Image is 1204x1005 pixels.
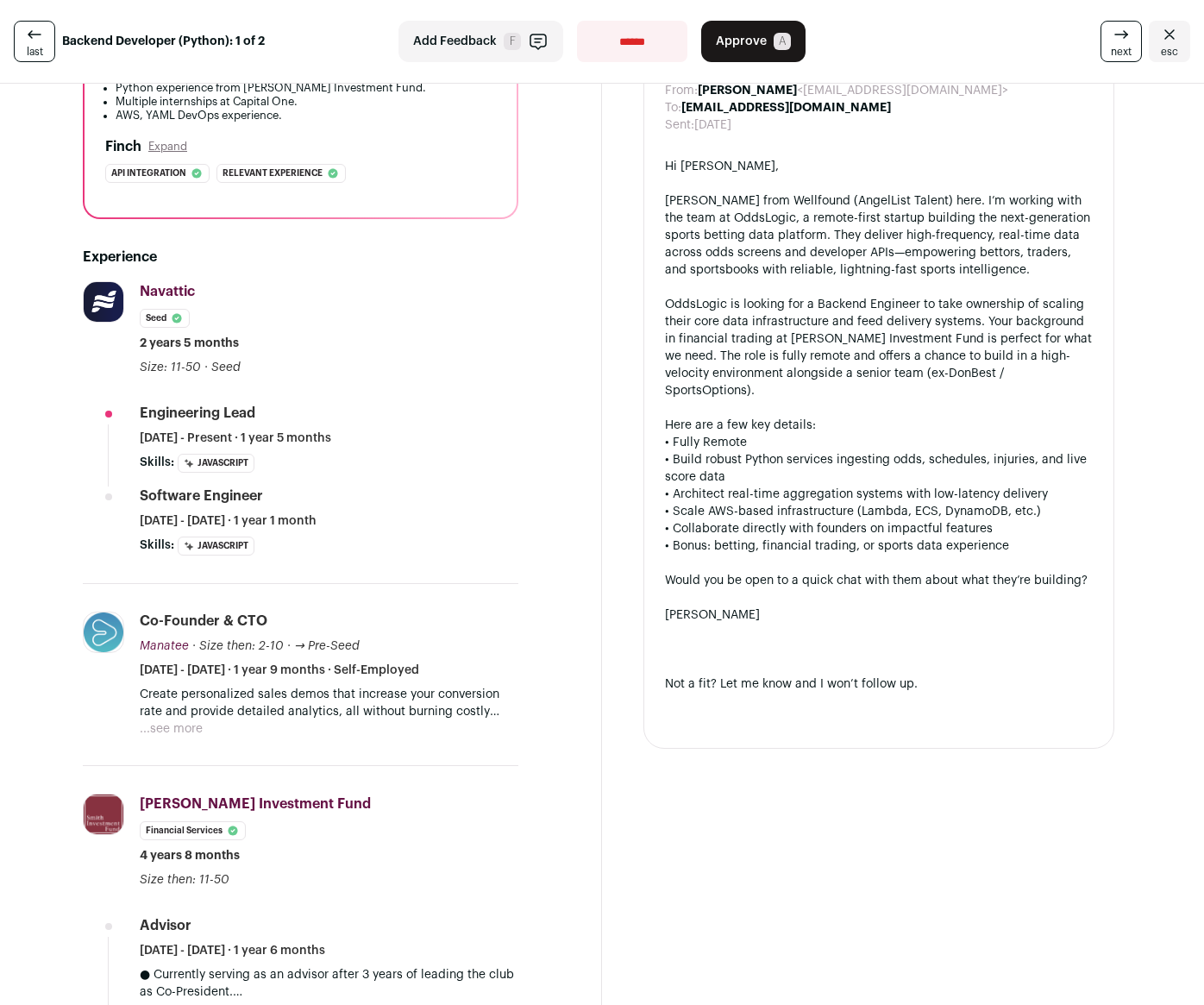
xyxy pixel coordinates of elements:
[223,165,323,182] span: Relevant experience
[1161,45,1178,59] span: esc
[413,33,497,50] span: Add Feedback
[665,192,1093,279] div: [PERSON_NAME] from Wellfound (AngelList Talent) here. I’m working with the team at OddsLogic, a r...
[665,675,1093,693] div: Not a fit? Let me know and I won’t follow up.
[140,797,371,811] span: [PERSON_NAME] Investment Fund
[1149,21,1190,62] a: Close
[27,45,43,59] span: last
[681,102,891,114] b: [EMAIL_ADDRESS][DOMAIN_NAME]
[211,361,241,374] span: Seed
[178,454,254,473] li: JavaScript
[140,821,246,840] li: Financial Services
[116,95,496,109] li: Multiple internships at Capital One.
[140,874,229,886] span: Size then: 11-50
[140,512,317,530] span: [DATE] - [DATE] · 1 year 1 month
[204,359,208,376] span: ·
[140,612,267,631] div: Co-Founder & CTO
[398,21,563,62] button: Add Feedback F
[178,537,254,556] li: JavaScript
[84,795,123,834] img: 45f06294be80dfad09e8cbbf58583b6e7432bfd14ca0de4e6afceaa190f785d7.png
[665,537,1093,555] div: • Bonus: betting, financial trading, or sports data experience
[140,662,419,679] span: [DATE] - [DATE] · 1 year 9 months · Self-Employed
[140,487,263,506] div: Software Engineer
[698,85,797,97] b: [PERSON_NAME]
[140,640,189,652] span: Manatee
[1111,45,1132,59] span: next
[701,21,806,62] button: Approve A
[665,296,1093,399] div: OddsLogic is looking for a Backend Engineer to take ownership of scaling their core data infrastr...
[105,136,141,157] h2: Finch
[665,572,1093,589] div: Would you be open to a quick chat with them about what they’re building?
[83,247,518,267] h2: Experience
[665,82,698,99] dt: From:
[62,33,265,50] strong: Backend Developer (Python): 1 of 2
[665,520,1093,537] div: • Collaborate directly with founders on impactful features
[140,916,191,935] div: Advisor
[665,417,1093,434] div: Here are a few key details:
[287,638,291,655] span: ·
[140,285,195,298] span: Navattic
[140,430,331,447] span: [DATE] - Present · 1 year 5 months
[665,606,1093,624] div: [PERSON_NAME]
[504,33,521,50] span: F
[116,81,496,95] li: Python experience from [PERSON_NAME] Investment Fund.
[665,434,1093,451] div: • Fully Remote
[140,847,240,864] span: 4 years 8 months
[140,942,325,959] span: [DATE] - [DATE] · 1 year 6 months
[665,99,681,116] dt: To:
[665,486,1093,503] div: • Architect real-time aggregation systems with low-latency delivery
[140,335,239,352] span: 2 years 5 months
[140,720,203,738] button: ...see more
[716,33,767,50] span: Approve
[665,116,694,134] dt: Sent:
[140,686,518,720] p: Create personalized sales demos that increase your conversion rate and provide detailed analytics...
[694,116,731,134] dd: [DATE]
[111,165,186,182] span: Api integration
[698,82,1008,99] dd: <[EMAIL_ADDRESS][DOMAIN_NAME]>
[774,33,791,50] span: A
[84,612,123,652] img: c4b0be4c38ab8399d80c8e03c03b3dbb3399dc19c54a481cffd7c45382b4590e.png
[140,361,201,374] span: Size: 11-50
[665,503,1093,520] div: • Scale AWS-based infrastructure (Lambda, ECS, DynamoDB, etc.)
[116,109,496,122] li: AWS, YAML DevOps experience.
[192,640,284,652] span: · Size then: 2-10
[665,158,1093,175] div: Hi [PERSON_NAME],
[665,451,1093,486] div: • Build robust Python services ingesting odds, schedules, injuries, and live score data
[140,537,174,554] span: Skills:
[148,140,187,154] button: Expand
[84,282,123,322] img: f2c1c23bb0d96570219cb48a6948e91aa097241a79c3ebb4e4aa140d13a29bcd.png
[1101,21,1142,62] a: next
[294,640,360,652] span: → Pre-Seed
[140,454,174,471] span: Skills:
[140,404,255,423] div: Engineering Lead
[14,21,55,62] a: last
[140,966,518,1001] p: ● Currently serving as an advisor after 3 years of leading the club as Co-President.
[140,309,190,328] li: Seed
